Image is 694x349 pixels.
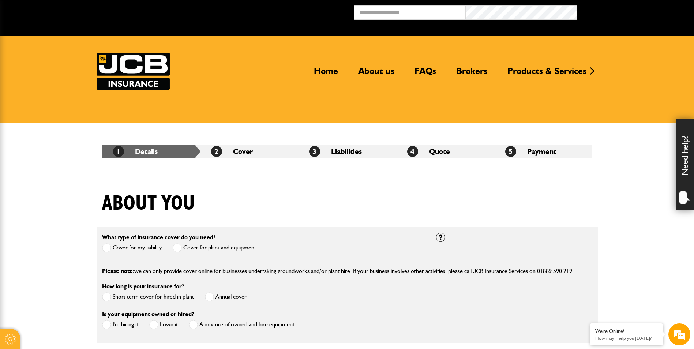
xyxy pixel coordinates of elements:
label: Annual cover [205,292,247,301]
label: Cover for plant and equipment [173,243,256,252]
a: Brokers [451,65,493,82]
div: We're Online! [595,328,657,334]
div: Need help? [676,119,694,210]
a: About us [353,65,400,82]
button: Broker Login [577,5,689,17]
span: 5 [505,146,516,157]
label: Cover for my liability [102,243,162,252]
li: Liabilities [298,145,396,158]
li: Payment [494,145,592,158]
p: we can only provide cover online for businesses undertaking groundworks and/or plant hire. If you... [102,266,592,276]
li: Details [102,145,200,158]
label: What type of insurance cover do you need? [102,234,215,240]
a: FAQs [409,65,442,82]
span: 3 [309,146,320,157]
label: I'm hiring it [102,320,138,329]
li: Cover [200,145,298,158]
img: JCB Insurance Services logo [97,53,170,90]
label: Short term cover for hired in plant [102,292,194,301]
h1: About you [102,191,195,216]
span: 1 [113,146,124,157]
li: Quote [396,145,494,158]
span: 2 [211,146,222,157]
label: I own it [149,320,178,329]
label: How long is your insurance for? [102,284,184,289]
p: How may I help you today? [595,335,657,341]
a: Home [308,65,344,82]
label: Is your equipment owned or hired? [102,311,194,317]
a: JCB Insurance Services [97,53,170,90]
a: Products & Services [502,65,592,82]
label: A mixture of owned and hire equipment [189,320,295,329]
span: Please note: [102,267,134,274]
span: 4 [407,146,418,157]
